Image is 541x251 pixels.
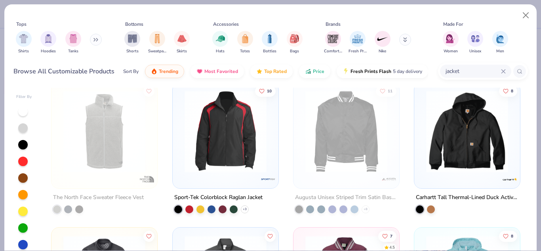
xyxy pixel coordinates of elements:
[59,90,149,172] img: 3d660d96-e6fe-46fd-adb9-ce272cf9804c
[68,48,78,54] span: Tanks
[125,21,143,28] div: Bottoms
[324,31,342,54] div: filter for Comfort Colors
[124,31,140,54] div: filter for Shorts
[126,48,139,54] span: Shorts
[216,34,225,43] img: Hats Image
[265,34,274,43] img: Bottles Image
[213,21,239,28] div: Accessories
[216,48,225,54] span: Hats
[13,67,114,76] div: Browse All Customizable Products
[343,68,349,75] img: flash.gif
[53,193,144,203] div: The North Face Sweater Fleece Vest
[69,34,78,43] img: Tanks Image
[324,31,342,54] button: filter button
[422,90,512,172] img: 7266a7ad-60d2-4e58-9416-824ecdc2d2c5
[471,34,480,43] img: Unisex Image
[469,48,481,54] span: Unisex
[263,48,276,54] span: Bottles
[256,68,263,75] img: TopRated.gif
[262,31,278,54] button: filter button
[299,65,330,78] button: Price
[352,33,364,45] img: Fresh Prints Image
[364,207,368,212] span: + 8
[389,244,395,250] div: 4.5
[212,31,228,54] div: filter for Hats
[467,31,483,54] div: filter for Unisex
[290,34,299,43] img: Bags Image
[379,48,386,54] span: Nike
[287,31,303,54] button: filter button
[41,48,56,54] span: Hoodies
[443,21,463,28] div: Made For
[148,48,166,54] span: Sweatpants
[511,89,513,93] span: 8
[378,230,396,241] button: Like
[326,21,341,28] div: Brands
[148,31,166,54] div: filter for Sweatpants
[16,21,27,28] div: Tops
[295,193,398,203] div: Augusta Unisex Striped Trim Satin Baseball Jacket
[177,48,187,54] span: Skirts
[349,31,367,54] div: filter for Fresh Prints
[16,31,32,54] button: filter button
[250,65,293,78] button: Top Rated
[267,89,271,93] span: 10
[260,171,276,187] img: Sport-Tek logo
[377,33,389,45] img: Nike Image
[443,31,459,54] div: filter for Women
[212,31,228,54] button: filter button
[181,90,270,172] img: 8517fa80-9d47-4094-8b24-5a35fbdd2128
[174,193,263,203] div: Sport-Tek Colorblock Raglan Jacket
[40,31,56,54] div: filter for Hoodies
[177,34,187,43] img: Skirts Image
[262,31,278,54] div: filter for Bottles
[376,85,396,96] button: Like
[492,31,508,54] button: filter button
[65,31,81,54] div: filter for Tanks
[416,193,518,203] div: Carhartt Tall Thermal-Lined Duck Active Jacket
[270,90,360,172] img: 2fd5cb3b-6619-4e3d-8abe-26f566b07e7f
[496,34,505,43] img: Men Image
[153,34,162,43] img: Sweatpants Image
[349,48,367,54] span: Fresh Prints
[148,31,166,54] button: filter button
[388,89,392,93] span: 11
[349,31,367,54] button: filter button
[499,85,517,96] button: Like
[237,31,253,54] div: filter for Totes
[445,67,501,76] input: Try "T-Shirt"
[237,31,253,54] button: filter button
[390,234,392,238] span: 7
[393,67,422,76] span: 5 day delivery
[19,34,28,43] img: Shirts Image
[511,234,513,238] span: 8
[467,31,483,54] button: filter button
[375,31,391,54] button: filter button
[443,31,459,54] button: filter button
[327,33,339,45] img: Comfort Colors Image
[492,31,508,54] div: filter for Men
[264,230,275,241] button: Like
[375,31,391,54] div: filter for Nike
[496,48,504,54] span: Men
[301,90,391,172] img: 15dca4dc-1025-4dc9-9bfa-9cd5c5e398a3
[145,65,184,78] button: Trending
[143,230,154,241] button: Like
[324,48,342,54] span: Comfort Colors
[174,31,190,54] div: filter for Skirts
[351,68,391,75] span: Fresh Prints Flash
[337,65,428,78] button: Fresh Prints Flash5 day delivery
[391,90,481,172] img: a490f81d-8aa9-4fe9-8fda-352fd5087590
[313,68,324,75] span: Price
[196,68,203,75] img: most_fav.gif
[287,31,303,54] div: filter for Bags
[381,171,397,187] img: Augusta logo
[241,34,250,43] img: Totes Image
[128,34,137,43] img: Shorts Image
[123,68,139,75] div: Sort By
[65,31,81,54] button: filter button
[502,171,518,187] img: Carhartt logo
[159,68,178,75] span: Trending
[190,65,244,78] button: Most Favorited
[518,8,533,23] button: Close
